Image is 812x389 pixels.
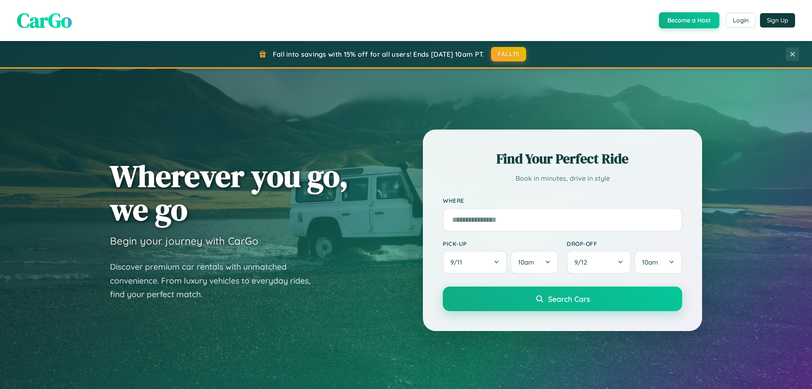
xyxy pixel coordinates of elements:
[518,258,534,266] span: 10am
[510,251,558,274] button: 10am
[273,50,485,58] span: Fall into savings with 15% off for all users! Ends [DATE] 10am PT.
[110,260,321,301] p: Discover premium car rentals with unmatched convenience. From luxury vehicles to everyday rides, ...
[491,47,527,61] button: FALL15
[642,258,658,266] span: 10am
[110,159,348,226] h1: Wherever you go, we go
[548,294,590,303] span: Search Cars
[726,13,756,28] button: Login
[443,149,682,168] h2: Find Your Perfect Ride
[17,6,72,34] span: CarGo
[443,172,682,185] p: Book in minutes, drive in style
[659,12,719,28] button: Become a Host
[567,251,631,274] button: 9/12
[443,197,682,204] label: Where
[567,240,682,247] label: Drop-off
[443,251,507,274] button: 9/11
[443,287,682,311] button: Search Cars
[450,258,466,266] span: 9 / 11
[574,258,591,266] span: 9 / 12
[760,13,795,28] button: Sign Up
[443,240,558,247] label: Pick-up
[634,251,682,274] button: 10am
[110,235,258,247] h3: Begin your journey with CarGo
